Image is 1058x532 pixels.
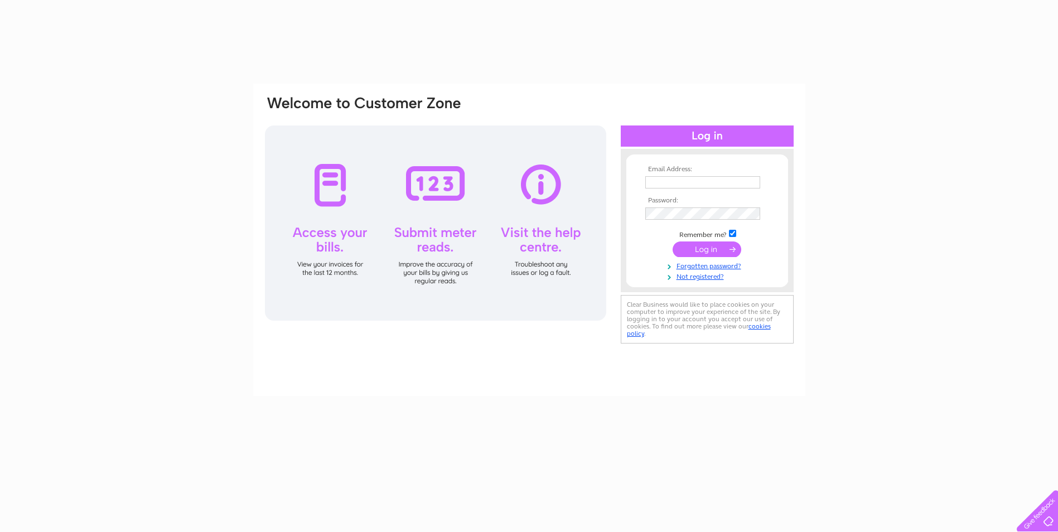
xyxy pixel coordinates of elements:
[642,166,772,173] th: Email Address:
[645,270,772,281] a: Not registered?
[645,260,772,270] a: Forgotten password?
[627,322,771,337] a: cookies policy
[621,295,794,344] div: Clear Business would like to place cookies on your computer to improve your experience of the sit...
[642,197,772,205] th: Password:
[673,241,741,257] input: Submit
[642,228,772,239] td: Remember me?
